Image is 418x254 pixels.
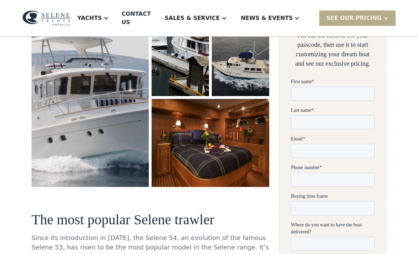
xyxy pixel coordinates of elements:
[152,99,269,187] a: open lightbox
[212,33,269,96] img: 50 foot motor yacht
[326,14,382,22] div: SEE Our Pricing
[165,14,220,22] div: Sales & Service
[241,14,293,22] div: News & EVENTS
[234,4,307,32] div: News & EVENTS
[121,10,152,27] div: Contact US
[32,212,269,227] h3: The most popular Selene trawler
[158,4,234,32] div: Sales & Service
[291,31,375,68] div: Fill out the form to see your passcode, then use it to start customizing your dream boat and see ...
[22,10,70,26] img: logo
[212,33,269,96] a: open lightbox
[70,4,116,32] div: Yachts
[319,10,396,26] div: SEE Our Pricing
[152,99,269,187] img: 50 foot motor yacht
[77,14,102,22] div: Yachts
